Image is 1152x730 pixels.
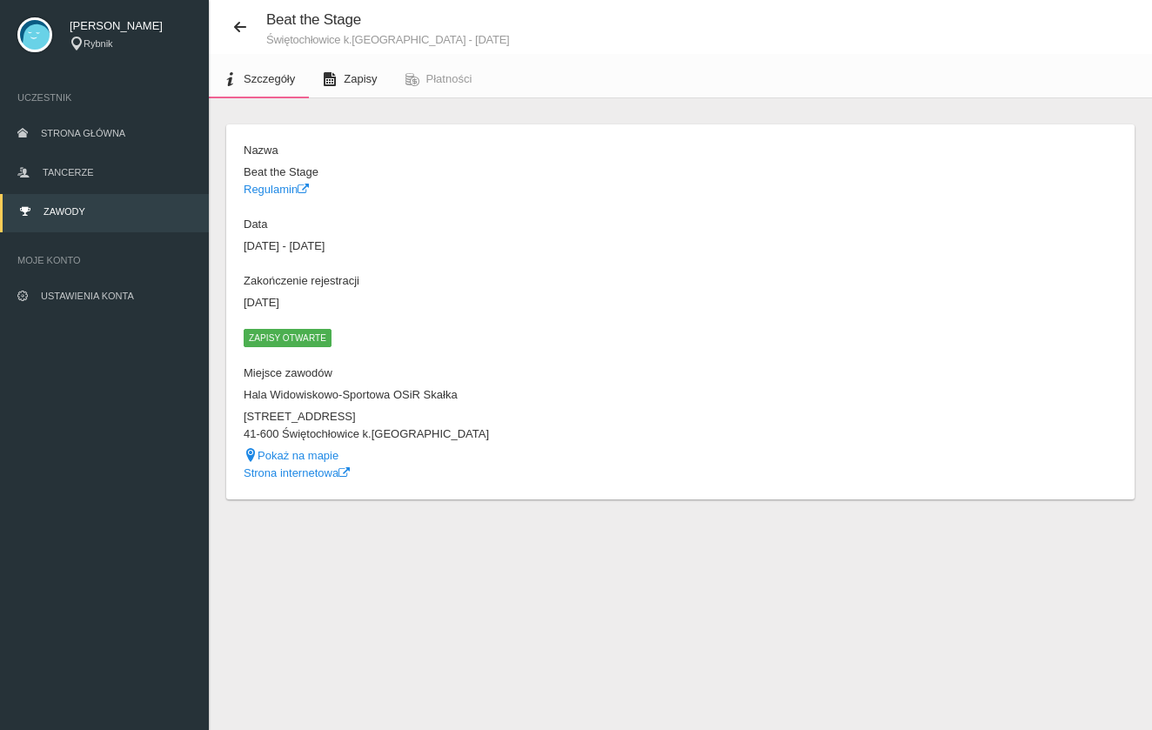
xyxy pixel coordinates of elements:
a: Regulamin [244,183,309,196]
span: Płatności [426,72,472,85]
span: Zapisy [344,72,377,85]
dd: [DATE] - [DATE] [244,238,672,255]
dt: Data [244,216,672,233]
span: [PERSON_NAME] [70,17,191,35]
span: Ustawienia konta [41,291,134,301]
dt: Miejsce zawodów [244,365,672,382]
dd: Beat the Stage [244,164,672,181]
dd: Hala Widowiskowo-Sportowa OSiR Skałka [244,386,672,404]
img: svg [17,17,52,52]
a: Zapisy otwarte [244,331,332,344]
a: Szczegóły [209,60,309,98]
a: Strona internetowa [244,466,350,479]
dd: [STREET_ADDRESS] [244,408,672,425]
a: Płatności [392,60,486,98]
dd: 41-600 Świętochłowice k.[GEOGRAPHIC_DATA] [244,425,672,443]
span: Zapisy otwarte [244,329,332,346]
span: Tancerze [43,167,93,177]
small: Świętochłowice k.[GEOGRAPHIC_DATA] - [DATE] [266,34,509,45]
span: Uczestnik [17,89,191,106]
span: Zawody [44,206,85,217]
dt: Nazwa [244,142,672,159]
span: Moje konto [17,251,191,269]
div: Rybnik [70,37,191,51]
span: Szczegóły [244,72,295,85]
a: Pokaż na mapie [244,449,338,462]
a: Zapisy [309,60,391,98]
span: Beat the Stage [266,11,361,28]
dt: Zakończenie rejestracji [244,272,672,290]
span: Strona główna [41,128,125,138]
dd: [DATE] [244,294,672,311]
